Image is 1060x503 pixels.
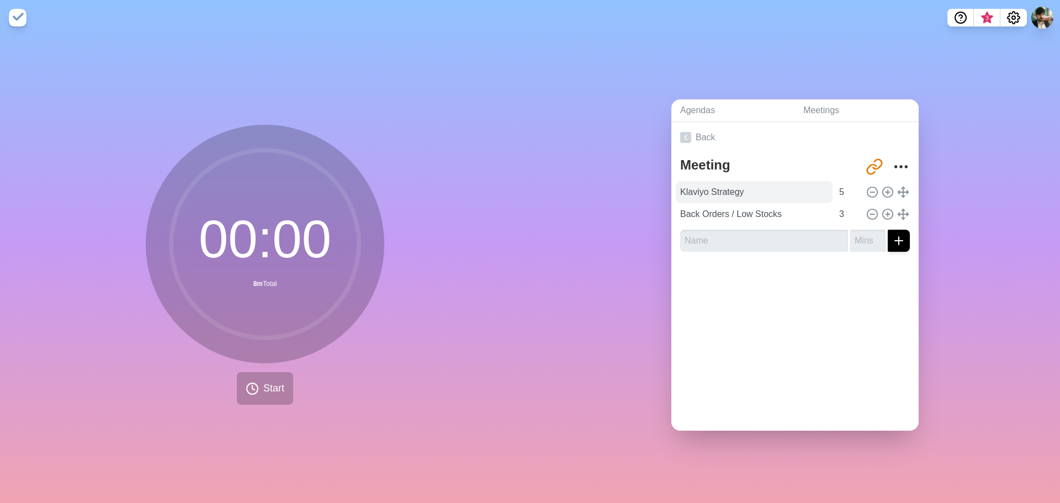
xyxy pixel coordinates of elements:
span: Start [263,381,284,396]
input: Name [680,230,848,252]
a: Meetings [794,99,919,122]
button: What’s new [974,9,1000,27]
input: Name [676,181,833,203]
a: Back [671,122,919,153]
button: More [890,156,912,178]
a: Agendas [671,99,794,122]
button: Help [947,9,974,27]
input: Mins [835,181,861,203]
button: Share link [863,156,886,178]
img: timeblocks logo [9,9,26,27]
input: Name [676,203,833,225]
span: 3 [983,14,992,23]
input: Mins [850,230,886,252]
button: Start [237,372,293,405]
input: Mins [835,203,861,225]
button: Settings [1000,9,1027,27]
